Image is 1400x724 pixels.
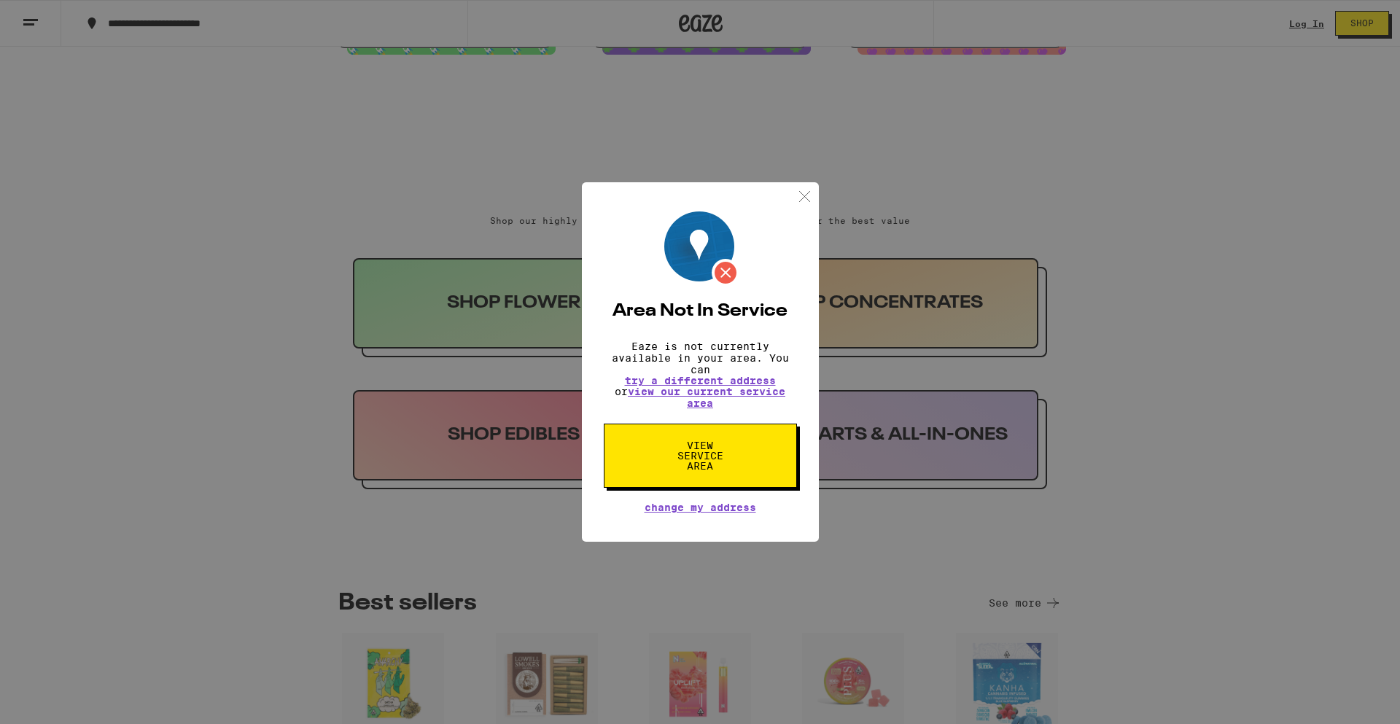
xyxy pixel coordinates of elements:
[625,375,776,386] button: try a different address
[664,211,739,287] img: Location
[645,502,756,513] button: Change My Address
[9,10,105,22] span: Hi. Need any help?
[628,386,785,409] a: view our current service area
[604,424,797,488] button: View Service Area
[604,303,797,320] h2: Area Not In Service
[604,440,797,451] a: View Service Area
[796,187,814,206] img: close.svg
[604,340,797,409] p: Eaze is not currently available in your area. You can or
[663,440,738,471] span: View Service Area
